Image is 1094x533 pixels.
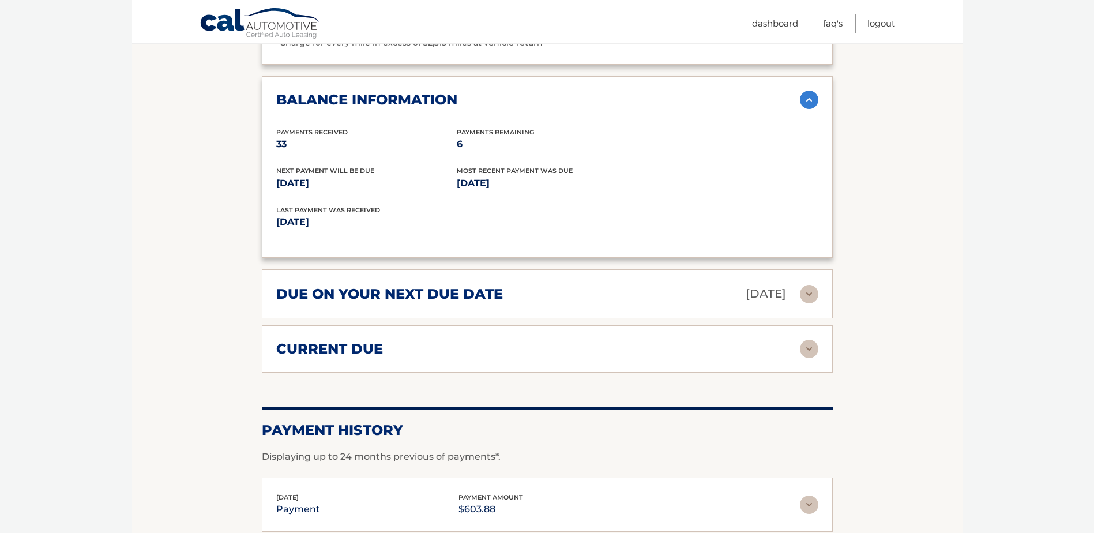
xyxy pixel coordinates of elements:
img: accordion-active.svg [800,91,818,109]
a: FAQ's [823,14,843,33]
p: 6 [457,136,637,152]
span: Payments Received [276,128,348,136]
img: accordion-rest.svg [800,496,818,514]
span: *Charge for every mile in excess of 32,515 miles at vehicle return [276,37,543,48]
p: [DATE] [276,175,457,192]
h2: Payment History [262,422,833,439]
p: [DATE] [746,284,786,304]
span: Last Payment was received [276,206,380,214]
p: payment [276,501,320,517]
h2: due on your next due date [276,286,503,303]
p: [DATE] [276,214,547,230]
span: payment amount [458,493,523,501]
span: Most Recent Payment Was Due [457,167,573,175]
span: Payments Remaining [457,128,534,136]
img: accordion-rest.svg [800,340,818,358]
p: Displaying up to 24 months previous of payments*. [262,450,833,464]
p: [DATE] [457,175,637,192]
span: Next Payment will be due [276,167,374,175]
p: 33 [276,136,457,152]
span: [DATE] [276,493,299,501]
a: Logout [867,14,895,33]
a: Cal Automotive [200,7,321,41]
a: Dashboard [752,14,798,33]
h2: current due [276,340,383,358]
p: $603.88 [458,501,523,517]
img: accordion-rest.svg [800,285,818,303]
h2: balance information [276,91,457,108]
